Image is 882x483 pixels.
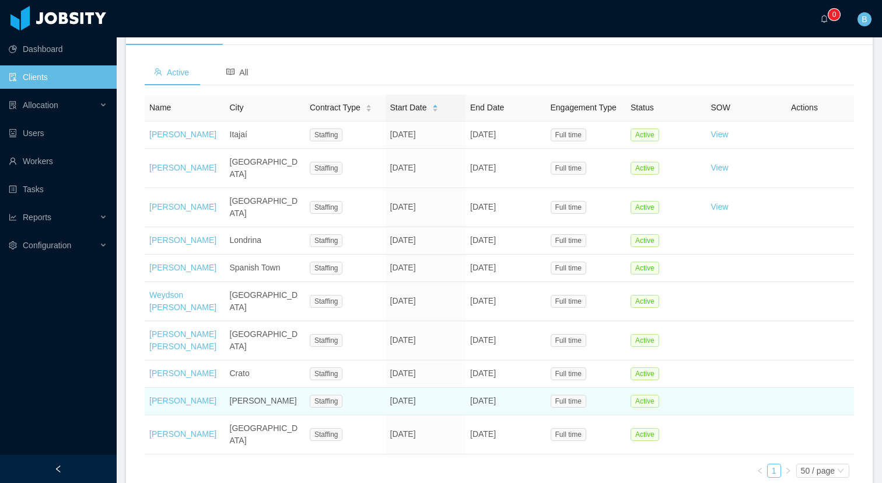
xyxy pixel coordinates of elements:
span: Active [631,334,659,347]
a: [PERSON_NAME] [149,235,216,245]
td: [DATE] [466,188,546,227]
i: icon: read [226,68,235,76]
span: Start Date [390,102,427,114]
td: [DATE] [386,282,466,321]
td: [DATE] [466,415,546,454]
td: [DATE] [466,360,546,388]
div: Sort [365,103,372,111]
span: Active [631,262,659,274]
td: [DATE] [386,415,466,454]
td: [PERSON_NAME] [225,388,306,415]
td: [DATE] [386,188,466,227]
a: View [711,130,729,139]
li: Next Page [781,464,795,478]
td: Crato [225,360,306,388]
td: [DATE] [386,321,466,360]
span: Active [631,162,659,175]
td: [GEOGRAPHIC_DATA] [225,188,306,227]
a: [PERSON_NAME] [149,202,216,211]
a: icon: auditClients [9,65,107,89]
span: Active [631,201,659,214]
a: [PERSON_NAME] [149,130,216,139]
td: Spanish Town [225,255,306,282]
i: icon: solution [9,101,17,109]
span: Allocation [23,100,58,110]
td: [DATE] [386,255,466,282]
i: icon: caret-down [365,107,372,111]
td: [DATE] [466,227,546,255]
td: [GEOGRAPHIC_DATA] [225,415,306,454]
span: Reports [23,213,51,222]
span: Staffing [310,128,342,141]
span: City [230,103,244,112]
span: Full time [551,367,586,380]
a: [PERSON_NAME] [149,163,216,172]
span: Active [631,234,659,247]
td: Londrina [225,227,306,255]
td: [DATE] [466,255,546,282]
a: Weydson [PERSON_NAME] [149,290,216,312]
td: [GEOGRAPHIC_DATA] [225,282,306,321]
td: [DATE] [386,360,466,388]
span: Staffing [310,162,342,175]
i: icon: left [757,467,764,474]
span: Active [631,367,659,380]
li: Previous Page [753,464,767,478]
a: View [711,163,729,172]
i: icon: bell [820,15,828,23]
span: Active [631,295,659,308]
td: [DATE] [466,321,546,360]
li: 1 [767,464,781,478]
span: Staffing [310,234,342,247]
span: Name [149,103,171,112]
a: icon: userWorkers [9,150,107,173]
a: [PERSON_NAME] [PERSON_NAME] [149,329,216,351]
a: 1 [768,464,780,477]
span: Full time [551,128,586,141]
span: Full time [551,395,586,408]
a: [PERSON_NAME] [149,429,216,439]
td: [GEOGRAPHIC_DATA] [225,321,306,360]
i: icon: right [785,467,792,474]
a: icon: robotUsers [9,121,107,145]
i: icon: down [837,467,844,475]
a: [PERSON_NAME] [149,263,216,272]
span: Staffing [310,295,342,308]
span: Staffing [310,428,342,441]
span: Full time [551,334,586,347]
span: Contract Type [310,102,360,114]
span: SOW [711,103,730,112]
span: All [226,68,249,77]
span: Full time [551,262,586,274]
td: [DATE] [466,121,546,149]
a: View [711,202,729,211]
td: [DATE] [386,227,466,255]
span: Staffing [310,395,342,408]
span: End Date [470,103,504,112]
span: Active [154,68,189,77]
td: [GEOGRAPHIC_DATA] [225,149,306,188]
i: icon: setting [9,241,17,249]
i: icon: caret-up [432,103,438,106]
span: Active [631,128,659,141]
i: icon: line-chart [9,213,17,221]
span: Active [631,395,659,408]
span: Staffing [310,262,342,274]
span: Active [631,428,659,441]
td: [DATE] [466,282,546,321]
span: Staffing [310,201,342,214]
div: 50 / page [801,464,835,477]
span: Engagement Type [551,103,617,112]
td: Itajaí [225,121,306,149]
i: icon: caret-up [365,103,372,106]
span: B [862,12,867,26]
sup: 0 [828,9,840,20]
span: Staffing [310,334,342,347]
td: [DATE] [386,149,466,188]
i: icon: team [154,68,162,76]
span: Staffing [310,367,342,380]
a: [PERSON_NAME] [149,396,216,405]
span: Status [631,103,654,112]
div: Sort [432,103,439,111]
span: Full time [551,201,586,214]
